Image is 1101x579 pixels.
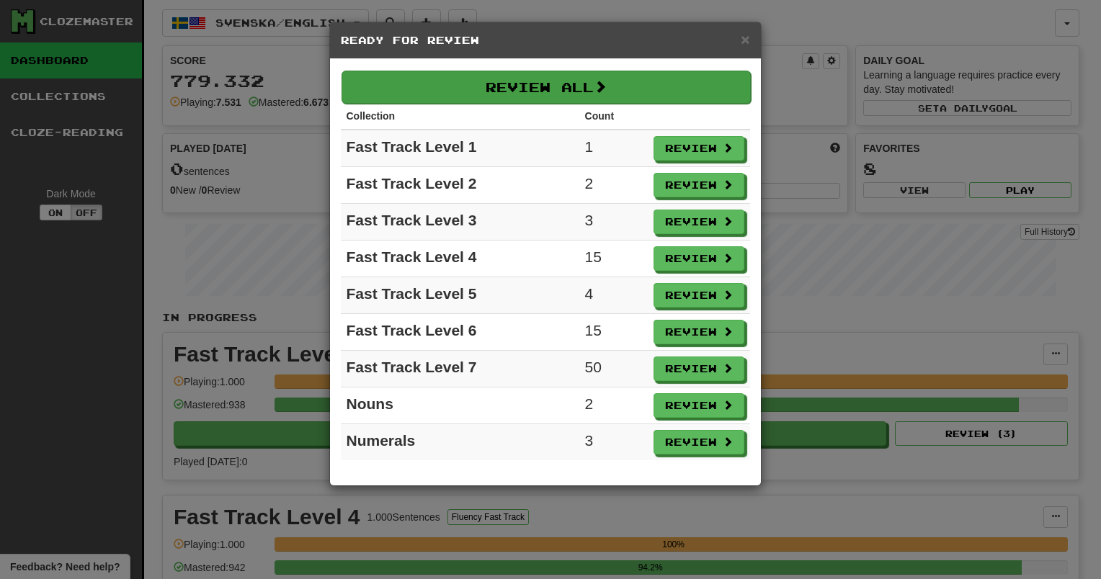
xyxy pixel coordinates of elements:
button: Review [654,356,744,381]
td: 15 [579,314,648,351]
td: 3 [579,204,648,241]
td: Nouns [341,387,579,424]
button: Review [654,430,744,454]
h5: Ready for Review [341,33,750,48]
td: 4 [579,277,648,314]
td: 1 [579,130,648,167]
button: Review [654,136,744,161]
button: Review All [342,71,751,104]
td: Fast Track Level 5 [341,277,579,314]
button: Close [741,32,749,47]
td: 3 [579,424,648,461]
td: Fast Track Level 4 [341,241,579,277]
button: Review [654,173,744,197]
td: Fast Track Level 2 [341,167,579,204]
td: Fast Track Level 1 [341,130,579,167]
td: 15 [579,241,648,277]
button: Review [654,246,744,271]
td: Fast Track Level 7 [341,351,579,387]
th: Collection [341,103,579,130]
td: Fast Track Level 6 [341,314,579,351]
button: Review [654,210,744,234]
th: Count [579,103,648,130]
button: Review [654,393,744,418]
td: 2 [579,167,648,204]
button: Review [654,283,744,308]
td: Fast Track Level 3 [341,204,579,241]
td: Numerals [341,424,579,461]
button: Review [654,320,744,344]
td: 2 [579,387,648,424]
span: × [741,31,749,48]
td: 50 [579,351,648,387]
